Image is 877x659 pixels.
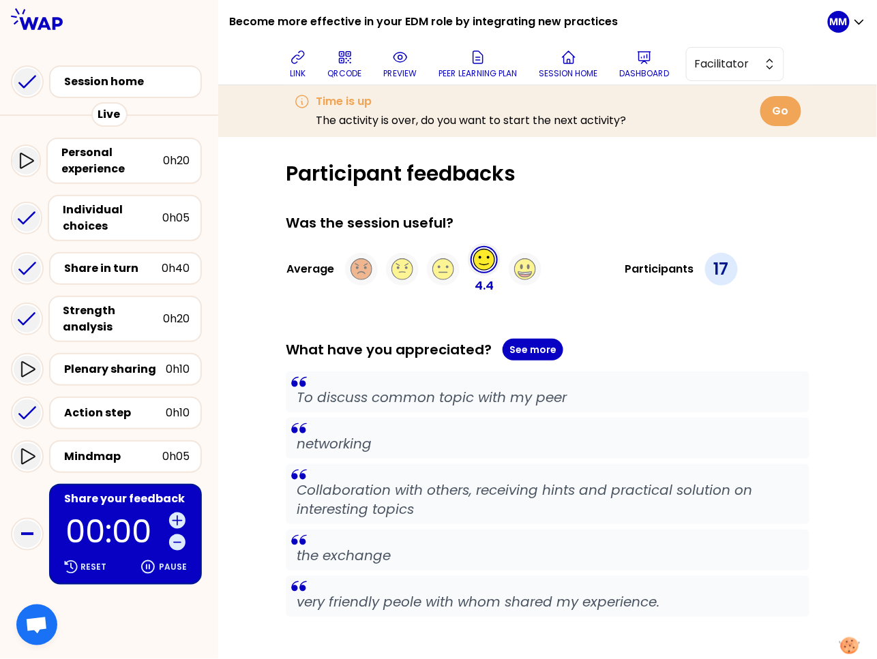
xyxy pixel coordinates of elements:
div: Plenary sharing [64,361,166,378]
div: 0h10 [166,361,190,378]
h1: Participant feedbacks [286,162,809,186]
div: Session home [64,74,195,90]
p: 4.4 [475,276,494,295]
div: 0h20 [163,153,190,169]
p: Dashboard [620,68,670,79]
p: very friendly peole with whom shared my experience. [297,592,799,611]
h3: Average [286,261,334,277]
p: Collaboration with others, receiving hints and practical solution on interesting topics [297,480,799,519]
div: Live [91,102,128,127]
div: 0h10 [166,405,190,421]
p: link [290,68,306,79]
h3: Time is up [316,93,626,110]
p: MM [830,15,848,29]
div: Action step [64,405,166,421]
button: Peer learning plan [434,44,523,85]
span: Facilitator [695,56,756,72]
div: Individual choices [63,202,162,234]
p: Session home [539,68,598,79]
p: Peer learning plan [439,68,518,79]
button: See more [503,339,563,361]
button: Go [760,96,801,126]
div: 0h05 [162,210,190,226]
div: 0h20 [163,311,190,327]
p: QRCODE [328,68,362,79]
div: Share in turn [64,260,162,277]
button: preview [378,44,423,85]
div: 0h05 [162,448,190,465]
div: Strength analysis [63,303,163,335]
div: Share your feedback [64,491,190,507]
p: To discuss common topic with my peer [297,388,799,407]
div: What have you appreciated? [286,339,809,361]
div: Was the session useful? [286,213,809,232]
button: MM [828,11,866,33]
button: Session home [534,44,604,85]
button: QRCODE [323,44,368,85]
button: link [284,44,312,85]
a: Ouvrir le chat [16,604,57,645]
p: networking [297,434,799,453]
p: Pause [159,562,187,572]
div: Mindmap [64,448,162,465]
h3: Participants [625,261,694,277]
p: 17 [714,258,729,280]
p: Reset [80,562,106,572]
div: Personal experience [61,144,163,177]
button: Facilitator [686,47,784,81]
p: the exchange [297,546,799,565]
p: 00:00 [65,516,164,547]
button: Dashboard [614,44,675,85]
div: 0h40 [162,260,190,277]
p: The activity is over, do you want to start the next activity? [316,112,626,129]
p: preview [384,68,417,79]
